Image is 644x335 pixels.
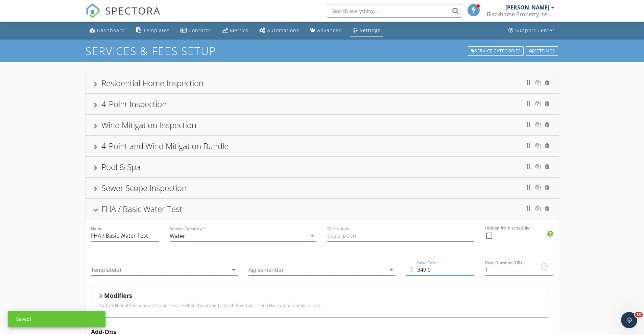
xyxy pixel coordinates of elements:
[143,27,170,33] div: Templates
[327,4,462,18] input: Search everything...
[87,24,128,37] a: Dashboard
[170,233,185,239] div: Water
[317,27,342,33] div: Advanced
[327,230,474,241] input: Description
[101,98,167,110] div: 4-Point Inspection
[635,312,643,317] span: 10
[91,230,159,241] input: Name
[350,24,383,37] a: Settings
[487,11,554,18] div: Blackhorse Property Inspections
[308,232,316,240] i: arrow_drop_down
[91,328,553,335] h5: Add-Ons
[219,24,251,37] a: Metrics
[230,27,248,33] div: Metrics
[360,27,381,33] div: Settings
[230,266,238,274] i: arrow_drop_down
[387,266,396,274] i: arrow_drop_down
[525,46,559,56] a: Settings
[485,264,553,276] input: Base Duration (HRs)
[101,140,229,151] div: 4-Point and Wind Mitigation Bundle
[505,4,549,11] div: [PERSON_NAME]
[178,24,214,37] a: Contacts
[467,46,525,56] a: Service Categories
[101,161,141,172] div: Pool & Spa
[101,182,187,193] div: Sewer Scope Inspection
[86,45,559,57] h1: SERVICES & FEES SETUP
[307,24,345,37] a: Advanced
[257,24,302,37] a: Automations (Basic)
[526,46,558,56] div: Settings
[101,119,196,130] div: Wind Mitigation Inspection
[101,77,204,89] div: Residential Home Inspection
[515,27,555,33] div: Support Center
[406,264,474,276] input: Base Cost
[133,24,172,37] a: Templates
[86,3,100,18] img: The Best Home Inspection Software - Spectora
[468,46,524,56] div: Service Categories
[97,27,125,33] div: Dashboard
[506,24,557,37] a: Support Center
[104,292,132,299] h5: Modifiers
[409,263,414,276] span: $
[101,203,182,214] div: FHA / Basic Water Test
[267,27,299,33] div: Automations
[86,9,161,23] a: SPECTORA
[621,312,637,328] iframe: Intercom live chat
[105,3,161,18] span: SPECTORA
[8,311,105,327] div: Saved!
[99,303,540,308] p: Add additional fees & hours to your service when the property matches certain criteria like squar...
[189,27,211,33] div: Contacts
